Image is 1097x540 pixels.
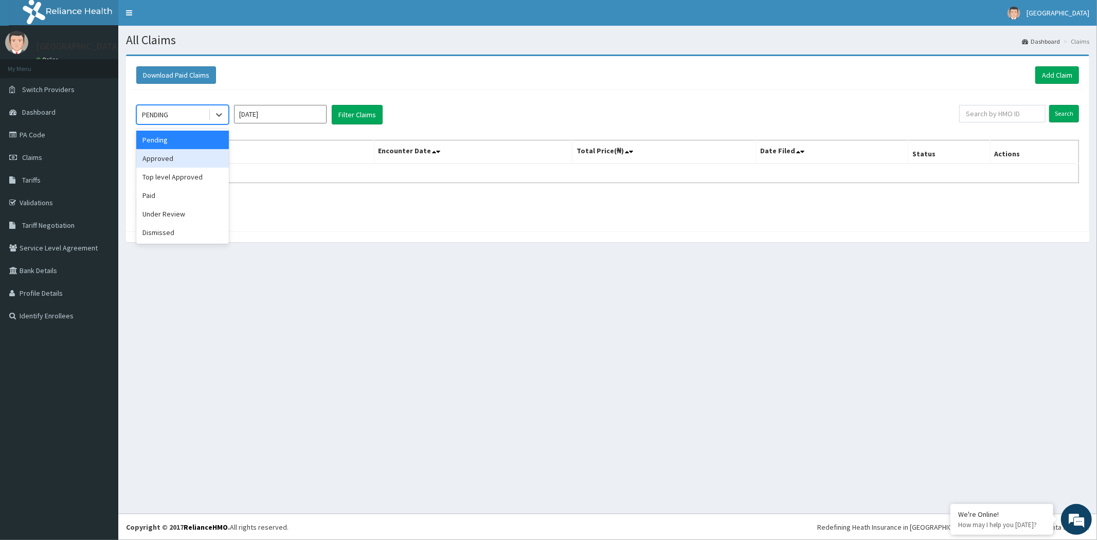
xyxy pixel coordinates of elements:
a: RelianceHMO [184,523,228,532]
th: Status [908,140,990,164]
a: Dashboard [1022,37,1060,46]
div: Approved [136,149,229,168]
img: User Image [5,31,28,54]
p: [GEOGRAPHIC_DATA] [36,42,121,51]
th: Date Filed [756,140,908,164]
div: Dismissed [136,223,229,242]
div: Pending [136,131,229,149]
button: Download Paid Claims [136,66,216,84]
li: Claims [1061,37,1089,46]
th: Name [137,140,374,164]
th: Encounter Date [374,140,572,164]
div: We're Online! [958,510,1046,519]
button: Filter Claims [332,105,383,124]
th: Actions [990,140,1078,164]
div: Under Review [136,205,229,223]
input: Select Month and Year [234,105,327,123]
h1: All Claims [126,33,1089,47]
footer: All rights reserved. [118,514,1097,540]
a: Online [36,56,61,63]
span: [GEOGRAPHIC_DATA] [1027,8,1089,17]
img: User Image [1008,7,1020,20]
div: Top level Approved [136,168,229,186]
input: Search by HMO ID [959,105,1046,122]
div: PENDING [142,110,168,120]
input: Search [1049,105,1079,122]
span: Dashboard [22,107,56,117]
th: Total Price(₦) [572,140,756,164]
span: Claims [22,153,42,162]
a: Add Claim [1035,66,1079,84]
span: Tariff Negotiation [22,221,75,230]
span: Switch Providers [22,85,75,94]
div: Redefining Heath Insurance in [GEOGRAPHIC_DATA] using Telemedicine and Data Science! [817,522,1089,532]
span: Tariffs [22,175,41,185]
strong: Copyright © 2017 . [126,523,230,532]
div: Paid [136,186,229,205]
p: How may I help you today? [958,520,1046,529]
